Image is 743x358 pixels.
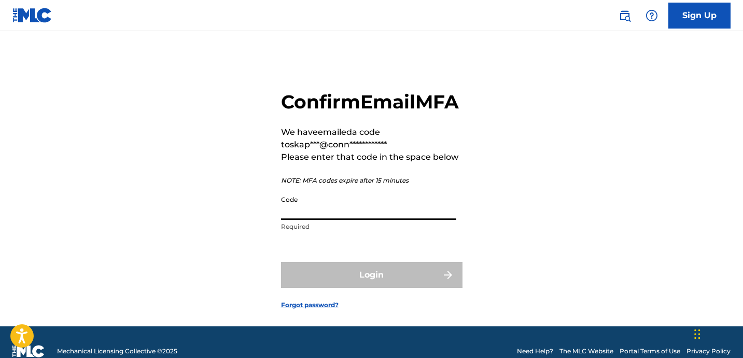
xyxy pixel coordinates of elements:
[646,9,658,22] img: help
[641,5,662,26] div: Help
[691,308,743,358] iframe: Chat Widget
[12,345,45,357] img: logo
[281,300,339,310] a: Forgot password?
[281,151,462,163] p: Please enter that code in the space below
[281,222,456,231] p: Required
[559,347,613,356] a: The MLC Website
[12,8,52,23] img: MLC Logo
[620,347,680,356] a: Portal Terms of Use
[694,319,700,350] div: Drag
[517,347,553,356] a: Need Help?
[619,9,631,22] img: search
[57,347,177,356] span: Mechanical Licensing Collective © 2025
[281,176,462,185] p: NOTE: MFA codes expire after 15 minutes
[668,3,731,29] a: Sign Up
[614,5,635,26] a: Public Search
[686,347,731,356] a: Privacy Policy
[281,90,462,114] h2: Confirm Email MFA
